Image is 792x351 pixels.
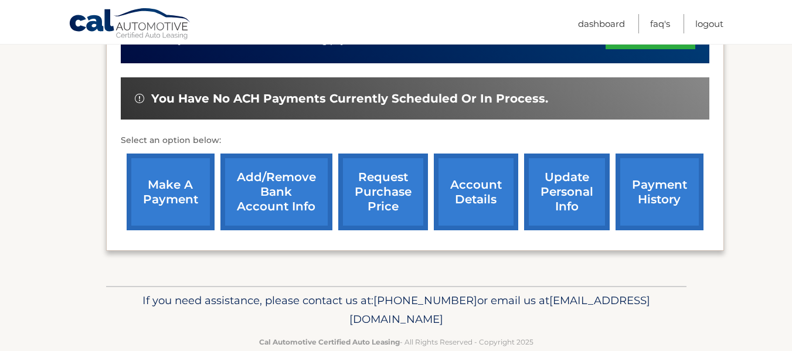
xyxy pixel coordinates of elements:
[434,154,518,230] a: account details
[151,91,548,106] span: You have no ACH payments currently scheduled or in process.
[373,294,477,307] span: [PHONE_NUMBER]
[127,154,215,230] a: make a payment
[524,154,610,230] a: update personal info
[349,294,650,326] span: [EMAIL_ADDRESS][DOMAIN_NAME]
[220,154,332,230] a: Add/Remove bank account info
[650,14,670,33] a: FAQ's
[69,8,192,42] a: Cal Automotive
[695,14,723,33] a: Logout
[259,338,400,346] strong: Cal Automotive Certified Auto Leasing
[578,14,625,33] a: Dashboard
[338,154,428,230] a: request purchase price
[616,154,703,230] a: payment history
[121,134,709,148] p: Select an option below:
[114,336,679,348] p: - All Rights Reserved - Copyright 2025
[114,291,679,329] p: If you need assistance, please contact us at: or email us at
[135,94,144,103] img: alert-white.svg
